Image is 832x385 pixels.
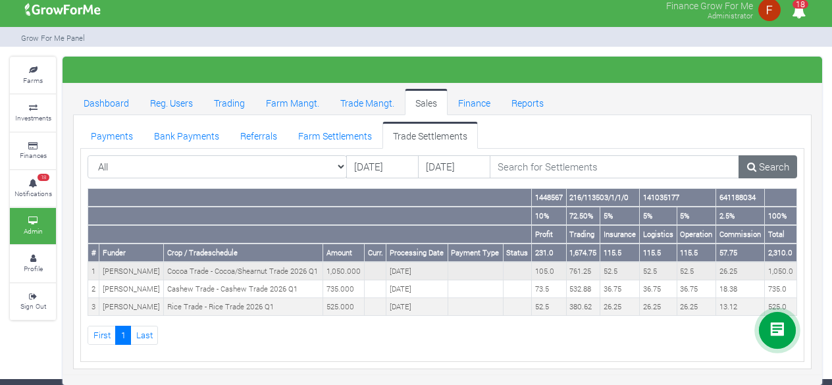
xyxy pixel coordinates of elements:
th: 10% [532,207,567,225]
a: 1 [115,326,131,345]
td: [PERSON_NAME] [99,262,164,280]
small: Grow For Me Panel [21,33,85,43]
a: Farm Mangt. [255,89,330,115]
a: First [88,326,116,345]
a: Sign Out [10,284,56,320]
span: 18 [38,174,49,182]
a: Trade Mangt. [330,89,405,115]
td: 26.25 [677,298,716,316]
td: 73.5 [532,280,567,298]
td: Cocoa Trade - Cocoa/Shearnut Trade 2026 Q1 [164,262,323,280]
th: 2,310.0 [765,244,797,262]
td: 52.5 [677,262,716,280]
a: Trading [203,89,255,115]
td: 525.000 [323,298,365,316]
a: Finances [10,133,56,169]
a: Admin [10,208,56,244]
td: 1 [88,262,99,280]
td: 52.5 [640,262,677,280]
th: Insurance [600,225,640,244]
a: Reg. Users [140,89,203,115]
th: Operation [677,225,716,244]
td: 13.12 [716,298,765,316]
td: [DATE] [386,262,448,280]
small: Administrator [708,11,753,20]
th: 2.5% [716,207,765,225]
th: Amount [323,244,365,262]
th: Commission [716,225,765,244]
a: Profile [10,245,56,282]
th: Status [503,244,532,262]
th: Funder [99,244,164,262]
th: 1448567 [532,189,567,207]
td: 52.5 [600,262,640,280]
small: Profile [24,264,43,273]
th: Total [765,225,797,244]
td: [PERSON_NAME] [99,280,164,298]
td: Cashew Trade - Cashew Trade 2026 Q1 [164,280,323,298]
th: 141035177 [640,189,716,207]
a: Reports [501,89,554,115]
a: Bank Payments [143,122,230,148]
td: 18.38 [716,280,765,298]
td: 36.75 [677,280,716,298]
td: 52.5 [532,298,567,316]
a: Referrals [230,122,288,148]
td: 761.25 [566,262,600,280]
a: Sales [405,89,448,115]
td: 525.0 [765,298,797,316]
th: 1,674.75 [566,244,600,262]
td: 26.25 [600,298,640,316]
input: DD/MM/YYYY [418,155,490,179]
input: Search for Settlements [490,155,740,179]
th: 5% [600,207,640,225]
th: Logistics [640,225,677,244]
input: DD/MM/YYYY [346,155,419,179]
td: [PERSON_NAME] [99,298,164,316]
td: 26.25 [640,298,677,316]
th: Crop / Tradeschedule [164,244,323,262]
td: 1,050.000 [323,262,365,280]
td: 26.25 [716,262,765,280]
th: Processing Date [386,244,448,262]
small: Sign Out [20,301,46,311]
a: Trade Settlements [382,122,478,148]
small: Finances [20,151,47,160]
th: 641188034 [716,189,765,207]
th: 57.75 [716,244,765,262]
td: 36.75 [600,280,640,298]
td: 36.75 [640,280,677,298]
a: Farm Settlements [288,122,382,148]
a: Finance [448,89,501,115]
td: 3 [88,298,99,316]
th: 72.50% [566,207,600,225]
th: # [88,244,99,262]
a: Dashboard [73,89,140,115]
th: 231.0 [532,244,567,262]
td: [DATE] [386,280,448,298]
a: Last [130,326,158,345]
a: Search [739,155,797,179]
th: 216/113503/1/1/0 [566,189,639,207]
td: 1,050.0 [765,262,797,280]
th: 5% [677,207,716,225]
th: 5% [640,207,677,225]
small: Notifications [14,189,52,198]
a: Farms [10,57,56,93]
th: 115.5 [600,244,640,262]
a: 18 [786,7,812,19]
th: Profit [532,225,567,244]
small: Investments [15,113,51,122]
td: 532.88 [566,280,600,298]
a: Investments [10,95,56,131]
td: 380.62 [566,298,600,316]
td: [DATE] [386,298,448,316]
td: 735.0 [765,280,797,298]
th: 115.5 [640,244,677,262]
th: Curr. [365,244,386,262]
a: Payments [80,122,143,148]
td: 735.000 [323,280,365,298]
td: Rice Trade - Rice Trade 2026 Q1 [164,298,323,316]
th: 115.5 [677,244,716,262]
th: Trading [566,225,600,244]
